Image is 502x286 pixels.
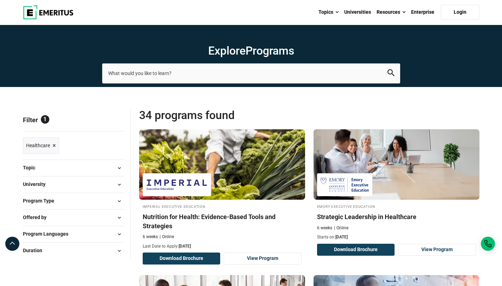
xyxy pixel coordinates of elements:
a: search [388,71,395,78]
p: Filter [23,108,125,131]
p: 6 weeks [317,225,332,231]
span: Healthcare [26,142,50,149]
p: 6 weeks [143,234,158,240]
span: [DATE] [179,244,191,249]
a: Healthcare Course by Imperial Executive Education - September 25, 2025 Imperial Executive Educati... [139,129,305,249]
span: Program Languages [23,230,74,238]
a: Healthcare × [23,137,59,154]
span: Programs [246,44,294,57]
h4: Nutrition for Health: Evidence-Based Tools and Strategies [143,212,302,230]
span: Offered by [23,213,52,221]
a: Healthcare Course by Emory Executive Education - September 25, 2025 Emory Executive Education Emo... [314,129,479,241]
span: [DATE] [335,235,348,240]
a: Login [441,5,479,20]
p: Online [160,234,174,240]
p: Online [334,225,348,231]
button: search [388,69,395,77]
h1: Explore [102,44,400,58]
p: Last Date to Apply: [143,243,302,249]
button: Download Brochure [143,253,221,265]
h4: Emory Executive Education [317,203,476,209]
h4: Imperial Executive Education [143,203,302,209]
button: Duration [23,245,125,256]
button: Topic [23,163,125,173]
h4: Strategic Leadership in Healthcare [317,212,476,221]
button: Program Languages [23,229,125,240]
button: Download Brochure [317,244,395,256]
p: Starts on: [317,234,476,240]
span: × [52,141,56,151]
span: Program Type [23,197,60,205]
a: Reset all [103,116,125,125]
span: University [23,180,51,188]
button: Program Type [23,196,125,206]
img: Nutrition for Health: Evidence-Based Tools and Strategies | Online Healthcare Course [139,129,305,200]
a: View Program [398,244,476,256]
button: University [23,179,125,190]
span: Duration [23,247,48,254]
input: search-page [102,63,400,83]
span: 1 [41,115,49,124]
span: 34 Programs found [139,108,309,122]
img: Strategic Leadership in Healthcare | Online Healthcare Course [314,129,479,200]
a: View Program [224,253,302,265]
img: Imperial Executive Education [146,177,207,193]
span: Topic [23,164,41,172]
img: Emory Executive Education [321,177,369,193]
button: Offered by [23,212,125,223]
